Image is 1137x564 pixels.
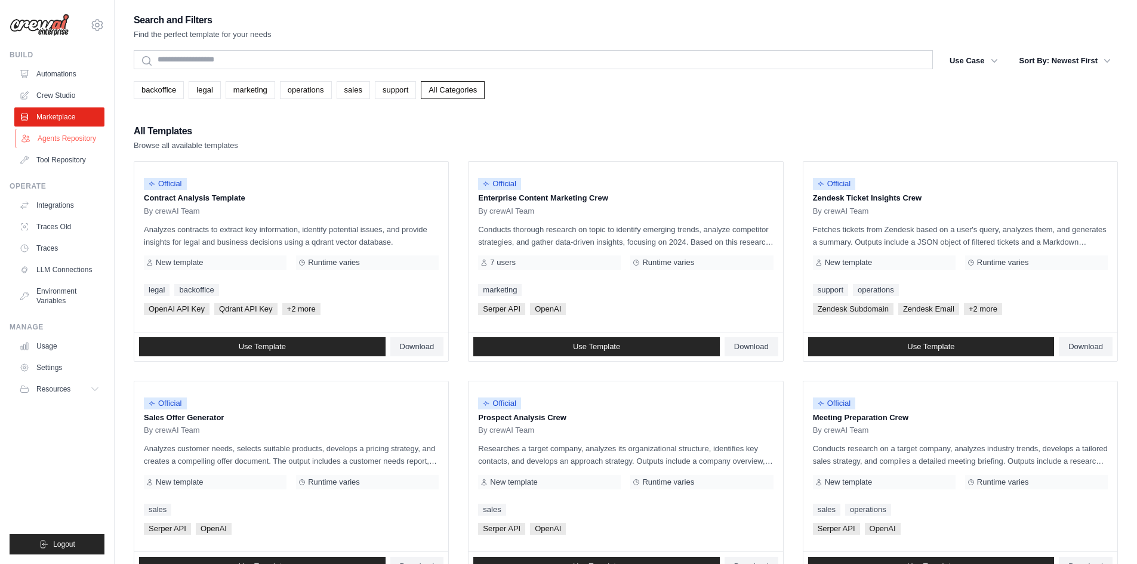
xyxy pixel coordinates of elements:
p: Prospect Analysis Crew [478,412,773,424]
span: +2 more [282,303,321,315]
p: Contract Analysis Template [144,192,439,204]
a: support [813,284,848,296]
span: +2 more [964,303,1002,315]
a: Download [1059,337,1113,356]
a: operations [280,81,332,99]
a: Tool Repository [14,150,104,169]
div: Build [10,50,104,60]
a: All Categories [421,81,485,99]
span: By crewAI Team [478,207,534,216]
a: Crew Studio [14,86,104,105]
a: sales [337,81,370,99]
span: Qdrant API Key [214,303,278,315]
span: OpenAI API Key [144,303,209,315]
a: operations [853,284,899,296]
span: Official [813,397,856,409]
span: Download [734,342,769,352]
a: marketing [478,284,522,296]
span: Official [144,178,187,190]
span: Official [813,178,856,190]
a: Use Template [808,337,1055,356]
span: New template [490,477,537,487]
span: Resources [36,384,70,394]
p: Find the perfect template for your needs [134,29,272,41]
a: Usage [14,337,104,356]
span: By crewAI Team [478,426,534,435]
a: Integrations [14,196,104,215]
p: Enterprise Content Marketing Crew [478,192,773,204]
a: Traces Old [14,217,104,236]
a: Marketplace [14,107,104,127]
button: Logout [10,534,104,554]
p: Researches a target company, analyzes its organizational structure, identifies key contacts, and ... [478,442,773,467]
span: New template [825,477,872,487]
span: Zendesk Email [898,303,959,315]
span: New template [156,258,203,267]
span: Use Template [907,342,954,352]
p: Analyzes contracts to extract key information, identify potential issues, and provide insights fo... [144,223,439,248]
button: Sort By: Newest First [1012,50,1118,72]
a: Download [725,337,778,356]
a: backoffice [134,81,184,99]
p: Zendesk Ticket Insights Crew [813,192,1108,204]
a: legal [144,284,170,296]
span: Runtime varies [308,477,360,487]
p: Sales Offer Generator [144,412,439,424]
div: Operate [10,181,104,191]
span: Use Template [573,342,620,352]
button: Resources [14,380,104,399]
span: Official [144,397,187,409]
span: By crewAI Team [813,426,869,435]
h2: Search and Filters [134,12,272,29]
a: legal [189,81,220,99]
p: Fetches tickets from Zendesk based on a user's query, analyzes them, and generates a summary. Out... [813,223,1108,248]
span: Runtime varies [642,258,694,267]
a: Automations [14,64,104,84]
a: sales [144,504,171,516]
span: 7 users [490,258,516,267]
span: Download [1068,342,1103,352]
p: Conducts thorough research on topic to identify emerging trends, analyze competitor strategies, a... [478,223,773,248]
a: sales [813,504,840,516]
span: Zendesk Subdomain [813,303,893,315]
span: OpenAI [530,303,566,315]
span: By crewAI Team [813,207,869,216]
span: Serper API [813,523,860,535]
a: marketing [226,81,275,99]
a: support [375,81,416,99]
span: Serper API [478,303,525,315]
a: Use Template [139,337,386,356]
span: Official [478,178,521,190]
p: Browse all available templates [134,140,238,152]
img: Logo [10,14,69,36]
p: Meeting Preparation Crew [813,412,1108,424]
a: Environment Variables [14,282,104,310]
span: OpenAI [865,523,901,535]
h2: All Templates [134,123,238,140]
span: New template [825,258,872,267]
span: Serper API [478,523,525,535]
span: Logout [53,540,75,549]
a: Traces [14,239,104,258]
span: By crewAI Team [144,207,200,216]
span: By crewAI Team [144,426,200,435]
a: operations [845,504,891,516]
a: sales [478,504,506,516]
span: Runtime varies [977,258,1029,267]
a: backoffice [174,284,218,296]
span: OpenAI [196,523,232,535]
span: Download [400,342,435,352]
span: Runtime varies [308,258,360,267]
span: Official [478,397,521,409]
span: OpenAI [530,523,566,535]
a: LLM Connections [14,260,104,279]
span: Runtime varies [977,477,1029,487]
a: Download [390,337,444,356]
a: Agents Repository [16,129,106,148]
a: Use Template [473,337,720,356]
p: Analyzes customer needs, selects suitable products, develops a pricing strategy, and creates a co... [144,442,439,467]
p: Conducts research on a target company, analyzes industry trends, develops a tailored sales strate... [813,442,1108,467]
button: Use Case [942,50,1005,72]
span: New template [156,477,203,487]
div: Manage [10,322,104,332]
